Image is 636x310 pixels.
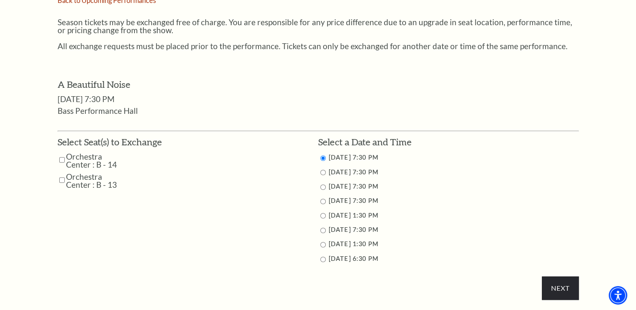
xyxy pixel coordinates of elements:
[329,212,378,219] label: [DATE] 1:30 PM
[329,197,378,204] label: [DATE] 7:30 PM
[58,106,138,116] span: Bass Performance Hall
[318,136,579,149] h3: Select a Date and Time
[329,168,378,176] label: [DATE] 7:30 PM
[329,255,378,262] label: [DATE] 6:30 PM
[59,173,65,187] input: Orchestra Center : B - 13
[320,228,326,233] input: 11/1/2025 7:30 PM
[320,199,326,204] input: 10/31/2025 7:30 PM
[58,78,579,91] h3: A Beautiful Noise
[609,286,627,305] div: Accessibility Menu
[58,42,579,50] p: All exchange requests must be placed prior to the performance. Tickets can only be exchanged for ...
[320,155,326,161] input: 10/28/2025 7:30 PM
[329,226,378,233] label: [DATE] 7:30 PM
[320,184,326,190] input: 10/30/2025 7:30 PM
[320,213,326,218] input: 11/1/2025 1:30 PM
[66,152,127,168] label: Orchestra Center : B - 14
[66,173,127,189] label: Orchestra Center : B - 13
[542,276,578,300] input: Submit button
[58,18,579,34] p: Season tickets may be exchanged free of charge. You are responsible for any price difference due ...
[320,242,326,247] input: 11/2/2025 1:30 PM
[320,257,326,262] input: 11/2/2025 6:30 PM
[329,183,378,190] label: [DATE] 7:30 PM
[58,94,114,104] span: [DATE] 7:30 PM
[320,170,326,175] input: 10/29/2025 7:30 PM
[59,152,65,167] input: Orchestra Center : B - 14
[329,240,378,247] label: [DATE] 1:30 PM
[58,136,162,149] h3: Select Seat(s) to Exchange
[329,154,378,161] label: [DATE] 7:30 PM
